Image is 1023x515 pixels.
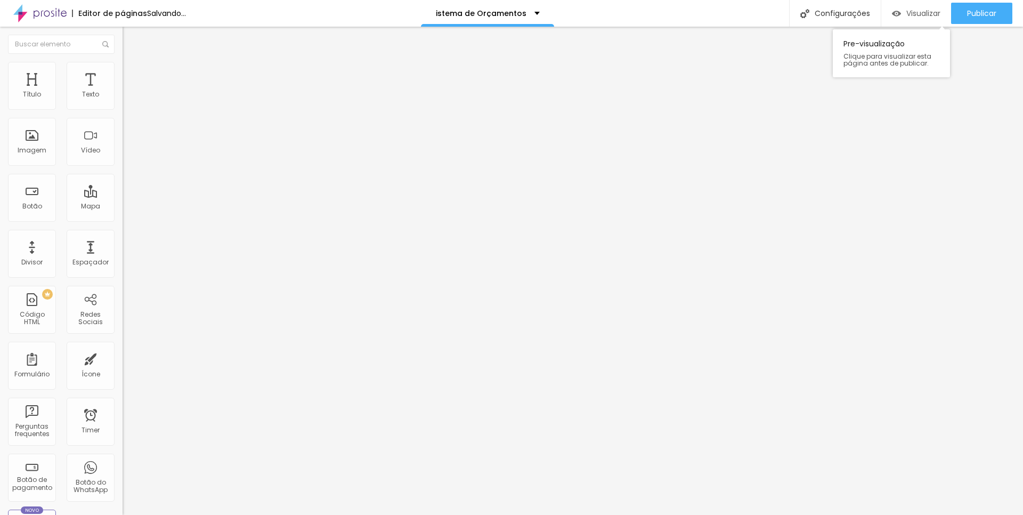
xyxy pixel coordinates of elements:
div: Salvando... [147,10,186,17]
iframe: Editor [123,27,1023,515]
span: Clique para visualizar esta página antes de publicar. [843,53,939,67]
button: Visualizar [881,3,951,24]
div: Botão do WhatsApp [69,479,111,494]
div: Mapa [81,203,100,210]
div: Vídeo [81,147,100,154]
button: Publicar [951,3,1012,24]
span: Publicar [967,9,996,18]
div: Botão [22,203,42,210]
div: Título [23,91,41,98]
div: Novo [21,506,44,514]
div: Código HTML [11,311,53,326]
div: Espaçador [72,259,109,266]
span: Visualizar [906,9,940,18]
div: Editor de páginas [72,10,147,17]
div: Perguntas frequentes [11,423,53,438]
p: istema de Orçamentos [436,10,526,17]
div: Imagem [18,147,46,154]
div: Pre-visualização [833,29,950,77]
div: Ícone [82,371,100,378]
img: view-1.svg [892,9,901,18]
div: Texto [82,91,99,98]
img: Icone [800,9,809,18]
div: Timer [82,427,100,434]
input: Buscar elemento [8,35,115,54]
div: Divisor [21,259,43,266]
div: Redes Sociais [69,311,111,326]
div: Botão de pagamento [11,476,53,492]
div: Formulário [14,371,50,378]
img: Icone [102,41,109,47]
